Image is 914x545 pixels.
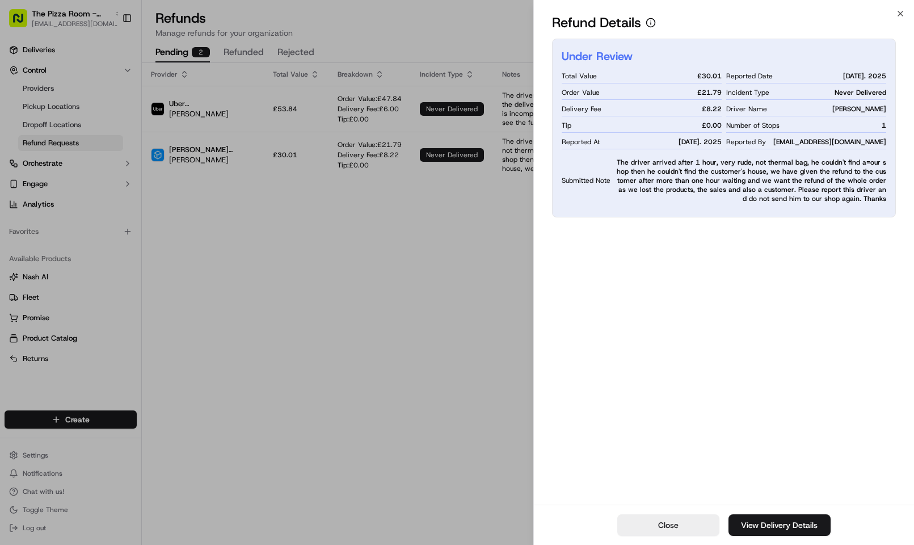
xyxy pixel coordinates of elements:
[107,165,182,177] span: API Documentation
[726,88,769,97] span: Incident Type
[7,161,91,181] a: 📗Knowledge Base
[697,88,722,97] span: £ 21.79
[91,161,187,181] a: 💻API Documentation
[726,72,773,81] span: Reported Date
[11,166,20,175] div: 📗
[679,137,722,146] span: [DATE]. 2025
[615,158,886,203] span: The driver arrived after 1 hour, very rude, not thermal bag, he couldn't find a=our shop then he ...
[562,48,633,64] h2: Under Review
[39,120,144,129] div: We're available if you need us!
[39,109,186,120] div: Start new chat
[702,121,722,130] span: £ 0.00
[11,12,34,35] img: Nash
[726,137,766,146] span: Reported By
[193,112,207,126] button: Start new chat
[773,137,886,146] span: [EMAIL_ADDRESS][DOMAIN_NAME]
[882,121,886,130] span: 1
[702,104,722,114] span: £ 8.22
[562,104,601,114] span: Delivery Fee
[843,72,886,81] span: [DATE]. 2025
[562,121,571,130] span: Tip
[552,14,641,32] h1: Refund Details
[726,104,767,114] span: Driver Name
[562,88,600,97] span: Order Value
[832,104,886,114] span: [PERSON_NAME]
[562,176,610,185] span: Submitted Note
[728,514,831,536] a: View Delivery Details
[726,121,780,130] span: Number of Stops
[617,514,719,536] button: Close
[80,192,137,202] a: Powered byPylon
[11,109,32,129] img: 1736555255976-a54dd68f-1ca7-489b-9aae-adbdc363a1c4
[113,193,137,202] span: Pylon
[11,46,207,64] p: Welcome 👋
[23,165,87,177] span: Knowledge Base
[30,74,204,86] input: Got a question? Start typing here...
[697,72,722,81] span: £ 30.01
[562,137,600,146] span: Reported At
[96,166,105,175] div: 💻
[562,72,597,81] span: Total Value
[835,88,886,97] span: Never Delivered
